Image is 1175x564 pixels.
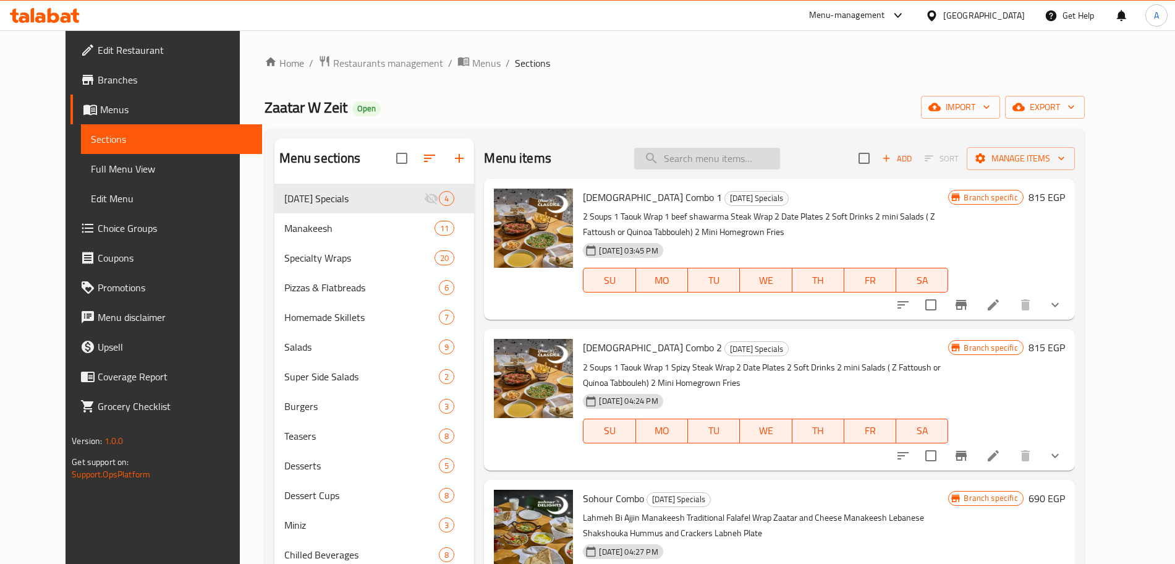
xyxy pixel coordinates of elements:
span: Branch specific [959,192,1022,203]
span: Select to update [918,443,944,469]
span: Grocery Checklist [98,399,252,414]
span: Salads [284,340,439,354]
button: WE [740,419,792,443]
span: TU [693,422,735,440]
button: WE [740,268,792,293]
img: Iftar Combo 2 [494,339,573,418]
button: SU [583,268,635,293]
img: Iftar Combo 1 [494,189,573,268]
span: [DEMOGRAPHIC_DATA] Combo 2 [583,338,722,357]
span: 1.0.0 [104,433,124,449]
span: Open [352,103,381,114]
div: Manakeesh11 [274,213,475,243]
span: 8 [439,549,454,561]
span: Edit Menu [91,191,252,206]
span: 6 [439,282,454,294]
button: delete [1011,441,1040,471]
span: FR [849,271,891,289]
svg: Show Choices [1048,448,1063,463]
span: Promotions [98,280,252,295]
span: SA [901,271,943,289]
div: Ramadan Specials [284,191,425,206]
span: Add [880,152,914,166]
div: Salads9 [274,332,475,362]
button: show more [1040,290,1070,320]
div: [DATE] Specials4 [274,184,475,213]
div: Menu-management [809,8,885,23]
span: Upsell [98,340,252,354]
div: Ramadan Specials [647,492,711,507]
span: MO [641,422,683,440]
span: Sections [515,56,550,70]
a: Coverage Report [70,362,261,391]
button: sort-choices [888,441,918,471]
button: export [1005,96,1085,119]
button: FR [844,419,896,443]
div: items [439,191,454,206]
span: Pizzas & Flatbreads [284,280,439,295]
h2: Menu items [484,149,551,168]
div: Burgers3 [274,391,475,421]
div: items [439,547,454,562]
button: TU [688,419,740,443]
div: Super Side Salads2 [274,362,475,391]
button: Branch-specific-item [946,290,976,320]
span: Sort sections [415,143,444,173]
span: export [1015,100,1075,115]
span: Add item [877,149,917,168]
div: Homemade Skillets7 [274,302,475,332]
span: Sohour Combo [583,489,644,508]
span: Restaurants management [333,56,443,70]
h6: 690 EGP [1029,490,1065,507]
div: items [439,310,454,325]
span: Sections [91,132,252,147]
span: WE [745,271,787,289]
span: Branches [98,72,252,87]
a: Choice Groups [70,213,261,243]
div: Desserts5 [274,451,475,481]
div: Specialty Wraps20 [274,243,475,273]
span: Menus [100,102,252,117]
span: Coupons [98,250,252,265]
span: Super Side Salads [284,369,439,384]
span: SU [588,271,630,289]
span: Manage items [977,151,1065,166]
span: Homemade Skillets [284,310,439,325]
span: 11 [435,223,454,234]
span: TU [693,271,735,289]
h2: Menu sections [279,149,361,168]
svg: Inactive section [424,191,439,206]
div: Teasers8 [274,421,475,451]
span: Select all sections [389,145,415,171]
span: [DEMOGRAPHIC_DATA] Combo 1 [583,188,722,207]
span: 20 [435,252,454,264]
span: Branch specific [959,342,1022,354]
div: Miniz [284,518,439,532]
button: SU [583,419,635,443]
span: Choice Groups [98,221,252,236]
span: Chilled Beverages [284,547,439,562]
span: Specialty Wraps [284,250,435,265]
span: WE [745,422,787,440]
input: search [634,148,780,169]
div: items [439,369,454,384]
div: Burgers [284,399,439,414]
div: items [435,250,454,265]
span: [DATE] Specials [725,342,788,356]
span: [DATE] 03:45 PM [594,245,663,257]
button: TH [792,268,844,293]
a: Support.OpsPlatform [72,466,150,482]
p: 2 Soups 1 Taouk Wrap 1 beef shawarma Steak Wrap 2 Date Plates 2 Soft Drinks 2 mini Salads ( Z Fat... [583,209,948,240]
button: FR [844,268,896,293]
a: Menus [70,95,261,124]
a: Menus [457,55,501,71]
span: Get support on: [72,454,129,470]
span: Desserts [284,458,439,473]
span: import [931,100,990,115]
div: items [435,221,454,236]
